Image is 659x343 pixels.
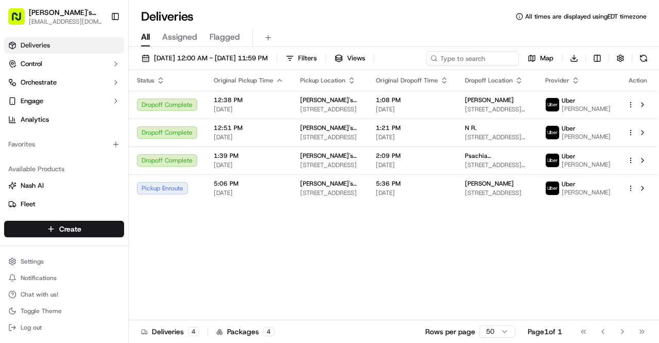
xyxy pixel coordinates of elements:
button: [EMAIL_ADDRESS][DOMAIN_NAME] [29,18,102,26]
span: Original Dropoff Time [376,76,438,85]
span: [DATE] [376,133,448,141]
img: uber-new-logo.jpeg [546,126,559,139]
a: Deliveries [4,37,124,54]
button: Nash AI [4,177,124,194]
span: Engage [21,96,43,106]
span: Provider [545,76,569,85]
h1: Deliveries [141,8,194,25]
button: [PERSON_NAME]'s Chicken[EMAIL_ADDRESS][DOMAIN_NAME] [4,4,107,29]
span: [DATE] [214,105,284,113]
span: [DATE] [376,161,448,169]
span: [DATE] [376,189,448,197]
span: [STREET_ADDRESS][PERSON_NAME] [465,161,529,169]
button: Notifications [4,271,124,285]
span: N R. [465,124,477,132]
span: 5:36 PM [376,179,448,188]
span: [DATE] 12:00 AM - [DATE] 11:59 PM [154,54,268,63]
span: [PERSON_NAME]'s Chicken [300,152,359,160]
button: [DATE] 12:00 AM - [DATE] 11:59 PM [137,51,272,66]
span: [PERSON_NAME] [465,96,514,104]
a: Nash AI [8,181,120,190]
span: Views [347,54,365,63]
button: Engage [4,93,124,109]
span: Chat with us! [21,290,58,299]
span: Original Pickup Time [214,76,273,85]
span: [STREET_ADDRESS][PERSON_NAME] [465,133,529,141]
span: [PERSON_NAME]'s Chicken [300,179,359,188]
a: Fleet [8,200,120,209]
span: 12:51 PM [214,124,284,132]
button: [PERSON_NAME]'s Chicken [29,7,102,18]
span: Orchestrate [21,78,57,87]
div: Favorites [4,136,124,153]
span: [STREET_ADDRESS] [300,189,359,197]
input: Type to search [426,51,519,66]
span: Uber [562,96,576,105]
span: Deliveries [21,41,50,50]
span: 5:06 PM [214,179,284,188]
span: [PERSON_NAME]'s Chicken [300,96,359,104]
span: Create [59,224,81,234]
button: Chat with us! [4,287,124,302]
button: Orchestrate [4,74,124,91]
span: Log out [21,323,42,332]
span: [PERSON_NAME]'s Chicken [300,124,359,132]
span: [PERSON_NAME] [562,188,611,197]
span: [DATE] [376,105,448,113]
span: [STREET_ADDRESS] [300,161,359,169]
span: Pickup Location [300,76,345,85]
span: [DATE] [214,161,284,169]
button: Refresh [636,51,651,66]
span: 1:21 PM [376,124,448,132]
p: Rows per page [425,326,475,337]
span: [DATE] [214,189,284,197]
span: Toggle Theme [21,307,62,315]
button: Map [523,51,558,66]
span: [PERSON_NAME] [562,105,611,113]
span: Filters [298,54,317,63]
div: Deliveries [141,326,199,337]
button: Create [4,221,124,237]
span: Status [137,76,154,85]
span: [STREET_ADDRESS] [300,133,359,141]
span: Flagged [210,31,240,43]
button: Fleet [4,196,124,213]
div: Packages [216,326,274,337]
button: Log out [4,320,124,335]
div: Available Products [4,161,124,177]
span: Analytics [21,115,49,124]
span: Notifications [21,274,57,282]
span: Assigned [162,31,197,43]
div: 4 [263,327,274,336]
span: Uber [562,124,576,133]
button: Settings [4,254,124,269]
button: Control [4,56,124,72]
span: Settings [21,257,44,266]
span: Map [540,54,553,63]
button: Views [330,51,370,66]
span: Control [21,59,42,69]
span: 12:38 PM [214,96,284,104]
img: uber-new-logo.jpeg [546,182,559,195]
a: Analytics [4,111,124,128]
span: 2:09 PM [376,152,448,160]
img: uber-new-logo.jpeg [546,98,559,111]
span: [STREET_ADDRESS] [465,189,529,197]
span: Psachia [PERSON_NAME] [465,152,529,160]
button: Filters [281,51,321,66]
span: All [141,31,150,43]
span: [STREET_ADDRESS][PERSON_NAME] [465,105,529,113]
div: 4 [188,327,199,336]
span: Fleet [21,200,36,209]
span: [PERSON_NAME] [562,160,611,169]
button: Toggle Theme [4,304,124,318]
span: [STREET_ADDRESS] [300,105,359,113]
span: Dropoff Location [465,76,513,85]
span: [PERSON_NAME] [562,133,611,141]
span: All times are displayed using EDT timezone [525,12,647,21]
img: uber-new-logo.jpeg [546,154,559,167]
span: 1:39 PM [214,152,284,160]
span: [DATE] [214,133,284,141]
